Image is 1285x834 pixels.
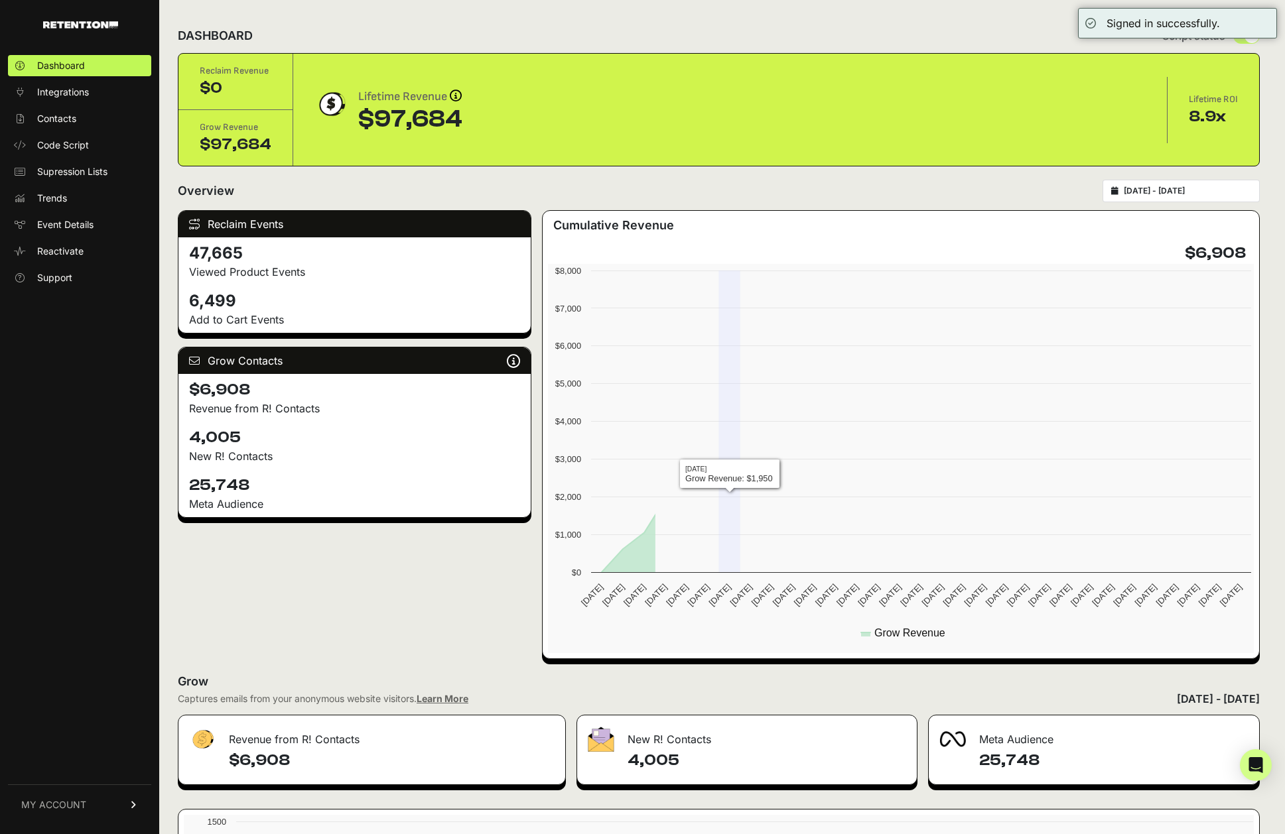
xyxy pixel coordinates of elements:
[8,161,151,182] a: Supression Lists
[1026,582,1052,608] text: [DATE]
[200,78,271,99] div: $0
[664,582,690,608] text: [DATE]
[919,582,945,608] text: [DATE]
[622,582,647,608] text: [DATE]
[37,245,84,258] span: Reactivate
[189,264,520,280] p: Viewed Product Events
[178,27,253,45] h2: DASHBOARD
[555,341,581,351] text: $6,000
[189,243,520,264] h4: 47,665
[37,112,76,125] span: Contacts
[877,582,903,608] text: [DATE]
[37,271,72,284] span: Support
[8,82,151,103] a: Integrations
[417,693,468,704] a: Learn More
[1069,582,1095,608] text: [DATE]
[728,582,754,608] text: [DATE]
[358,88,462,106] div: Lifetime Revenue
[178,211,531,237] div: Reclaim Events
[178,715,565,755] div: Revenue from R! Contacts
[200,134,271,155] div: $97,684
[577,715,917,755] div: New R! Contacts
[555,454,581,464] text: $3,000
[835,582,860,608] text: [DATE]
[8,241,151,262] a: Reactivate
[37,192,67,205] span: Trends
[189,448,520,464] p: New R! Contacts
[874,627,945,638] text: Grow Revenue
[8,135,151,156] a: Code Script
[8,267,151,288] a: Support
[939,731,966,747] img: fa-meta-2f981b61bb99beabf952f7030308934f19ce035c18b003e963880cc3fabeebb7.png
[8,188,151,209] a: Trends
[600,582,626,608] text: [DATE]
[8,108,151,129] a: Contacts
[37,86,89,99] span: Integrations
[1240,749,1272,781] div: Open Intercom Messenger
[963,582,988,608] text: [DATE]
[1218,582,1244,608] text: [DATE]
[588,727,614,752] img: fa-envelope-19ae18322b30453b285274b1b8af3d052b27d846a4fbe8435d1a52b978f639a2.png
[358,106,462,133] div: $97,684
[685,582,711,608] text: [DATE]
[555,266,581,276] text: $8,000
[984,582,1010,608] text: [DATE]
[1107,15,1220,31] div: Signed in successfully.
[37,218,94,231] span: Event Details
[1189,106,1238,127] div: 8.9x
[555,416,581,426] text: $4,000
[178,347,531,374] div: Grow Contacts
[1090,582,1116,608] text: [DATE]
[8,55,151,76] a: Dashboard
[21,798,86,811] span: MY ACCOUNT
[750,582,776,608] text: [DATE]
[1111,582,1137,608] text: [DATE]
[43,21,118,29] img: Retention.com
[628,750,906,771] h4: 4,005
[178,182,234,200] h2: Overview
[579,582,605,608] text: [DATE]
[707,582,732,608] text: [DATE]
[314,88,348,121] img: dollar-coin-05c43ed7efb7bc0c12610022525b4bbbb207c7efeef5aecc26f025e68dcafac9.png
[1185,243,1246,264] h4: $6,908
[572,567,581,577] text: $0
[1132,582,1158,608] text: [DATE]
[189,475,520,496] h4: 25,748
[555,304,581,314] text: $7,000
[200,64,271,78] div: Reclaim Revenue
[643,582,669,608] text: [DATE]
[553,216,674,235] h3: Cumulative Revenue
[37,59,85,72] span: Dashboard
[189,312,520,328] p: Add to Cart Events
[200,121,271,134] div: Grow Revenue
[189,427,520,448] h4: 4,005
[8,214,151,235] a: Event Details
[1176,582,1201,608] text: [DATE]
[555,492,581,502] text: $2,000
[1177,691,1260,707] div: [DATE] - [DATE]
[1189,93,1238,106] div: Lifetime ROI
[37,165,107,178] span: Supression Lists
[1197,582,1223,608] text: [DATE]
[189,727,216,752] img: fa-dollar-13500eef13a19c4ab2b9ed9ad552e47b0d9fc28b02b83b90ba0e00f96d6372e9.png
[929,715,1259,755] div: Meta Audience
[208,817,226,827] text: 1500
[189,400,520,416] p: Revenue from R! Contacts
[898,582,924,608] text: [DATE]
[1154,582,1180,608] text: [DATE]
[1048,582,1073,608] text: [DATE]
[555,530,581,540] text: $1,000
[1005,582,1031,608] text: [DATE]
[555,379,581,388] text: $5,000
[979,750,1249,771] h4: 25,748
[189,496,520,512] div: Meta Audience
[941,582,967,608] text: [DATE]
[37,139,89,152] span: Code Script
[813,582,839,608] text: [DATE]
[189,379,520,400] h4: $6,908
[229,750,555,771] h4: $6,908
[771,582,797,608] text: [DATE]
[792,582,818,608] text: [DATE]
[178,672,1260,691] h2: Grow
[8,784,151,825] a: MY ACCOUNT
